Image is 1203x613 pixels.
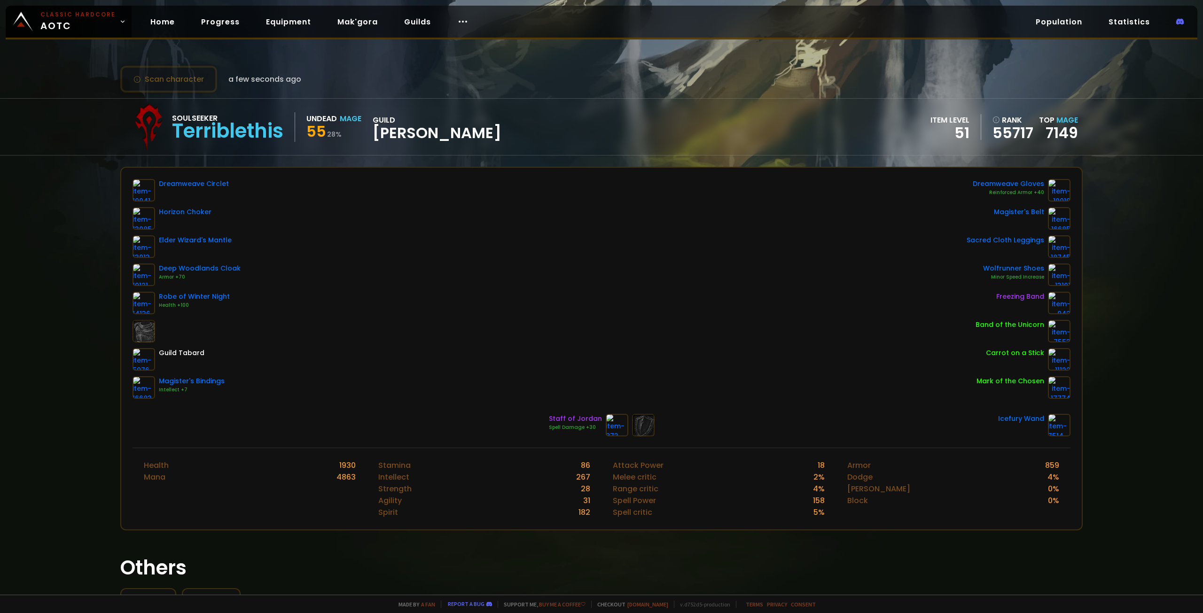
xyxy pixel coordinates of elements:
div: [PERSON_NAME] [847,483,910,495]
div: Block [847,495,868,506]
span: Made by [393,601,435,608]
div: Stamina [378,459,411,471]
a: Mak'gora [330,12,385,31]
div: Spell critic [613,506,652,518]
div: 2 % [813,471,825,483]
a: Buy me a coffee [539,601,586,608]
div: Minor Speed Increase [983,273,1044,281]
div: 28 [581,483,590,495]
span: Support me, [498,601,586,608]
div: Agility [378,495,402,506]
div: guild [373,114,501,140]
a: 7149 [1046,122,1078,143]
small: 28 % [327,130,342,139]
div: Elder Wizard's Mantle [159,235,232,245]
img: item-19121 [133,264,155,286]
div: Deep Woodlands Cloak [159,264,241,273]
span: v. d752d5 - production [674,601,730,608]
h1: Others [120,553,1083,582]
div: Terriblethis [172,124,283,138]
div: Reinforced Armor +40 [973,189,1044,196]
div: 31 [583,495,590,506]
span: [PERSON_NAME] [373,126,501,140]
div: 5 % [813,506,825,518]
div: Band of the Unicorn [976,320,1044,330]
span: 55 [306,121,326,142]
a: Classic HardcoreAOTC [6,6,132,38]
div: Carrot on a Stick [986,348,1044,358]
a: Consent [791,601,816,608]
img: item-7514 [1048,414,1070,436]
div: Intellect +7 [159,386,225,394]
div: Melee critic [613,471,656,483]
div: Sacred Cloth Leggings [967,235,1044,245]
img: item-942 [1048,292,1070,314]
div: Spell Power [613,495,656,506]
span: a few seconds ago [228,73,301,85]
div: Guild Tabard [159,348,204,358]
div: Wolfrunner Shoes [983,264,1044,273]
a: Statistics [1101,12,1157,31]
img: item-5976 [133,348,155,371]
div: 0 % [1048,495,1059,506]
img: item-11122 [1048,348,1070,371]
div: Freezing Band [996,292,1044,302]
div: Top [1039,114,1078,126]
div: Magister's Belt [994,207,1044,217]
a: 55717 [992,126,1033,140]
a: Equipment [258,12,319,31]
span: Checkout [591,601,668,608]
span: Mage [1056,115,1078,125]
div: Health +100 [159,302,230,309]
div: Soulseeker [172,112,283,124]
div: 4 % [813,483,825,495]
img: item-16683 [133,376,155,399]
a: Guilds [397,12,438,31]
a: Report a bug [448,600,484,607]
div: Icefury Wand [998,414,1044,424]
div: 158 [813,495,825,506]
div: 4 % [1047,471,1059,483]
div: Attack Power [613,459,664,471]
div: 267 [576,471,590,483]
a: Terms [746,601,763,608]
div: Spell Damage +30 [549,424,602,431]
small: Classic Hardcore [40,10,116,19]
div: Mana [144,471,165,483]
img: item-10041 [133,179,155,202]
a: a fan [421,601,435,608]
img: item-18745 [1048,235,1070,258]
div: item level [930,114,969,126]
div: Armor [847,459,871,471]
img: item-17774 [1048,376,1070,399]
div: 182 [578,506,590,518]
div: 86 [581,459,590,471]
a: [DOMAIN_NAME] [627,601,668,608]
div: Strength [378,483,412,495]
a: Progress [194,12,247,31]
div: Range critic [613,483,658,495]
img: item-7553 [1048,320,1070,342]
div: Intellect [378,471,409,483]
div: Dreamweave Gloves [973,179,1044,189]
div: Dreamweave Circlet [159,179,229,189]
div: 0 % [1048,483,1059,495]
span: AOTC [40,10,116,33]
div: 859 [1045,459,1059,471]
img: item-10019 [1048,179,1070,202]
div: 1930 [339,459,356,471]
img: item-13101 [1048,264,1070,286]
div: Mark of the Chosen [976,376,1044,386]
div: Armor +70 [159,273,241,281]
div: Spirit [378,506,398,518]
a: Privacy [767,601,787,608]
div: 4863 [336,471,356,483]
div: Magister's Bindings [159,376,225,386]
div: rank [992,114,1033,126]
div: Robe of Winter Night [159,292,230,302]
img: item-16685 [1048,207,1070,230]
div: 18 [818,459,825,471]
div: Undead [306,113,337,124]
div: Horizon Choker [159,207,211,217]
a: Population [1028,12,1090,31]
